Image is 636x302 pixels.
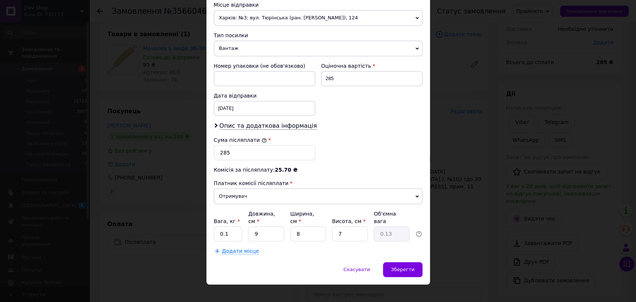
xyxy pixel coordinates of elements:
[344,267,370,272] span: Скасувати
[290,211,314,224] label: Ширина, см
[214,166,423,174] div: Комісія за післяплату:
[374,210,409,225] div: Об'ємна вага
[214,10,423,26] span: Харків: №3: вул. Тюрінська (ран. [PERSON_NAME]), 124
[214,41,423,56] span: Вантаж
[332,218,366,224] label: Висота, см
[214,137,267,143] label: Сума післяплати
[214,2,259,8] span: Місце відправки
[214,32,248,38] span: Тип посилки
[275,167,297,173] span: 25.70 ₴
[321,62,423,70] div: Оціночна вартість
[214,218,240,224] label: Вага, кг
[214,92,315,99] div: Дата відправки
[391,267,414,272] span: Зберегти
[214,188,423,204] span: Отримувач
[222,248,259,254] span: Додати місце
[214,180,289,186] span: Платник комісії післяплати
[219,122,317,130] span: Опис та додаткова інформація
[248,211,275,224] label: Довжина, см
[214,62,315,70] div: Номер упаковки (не обов'язково)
